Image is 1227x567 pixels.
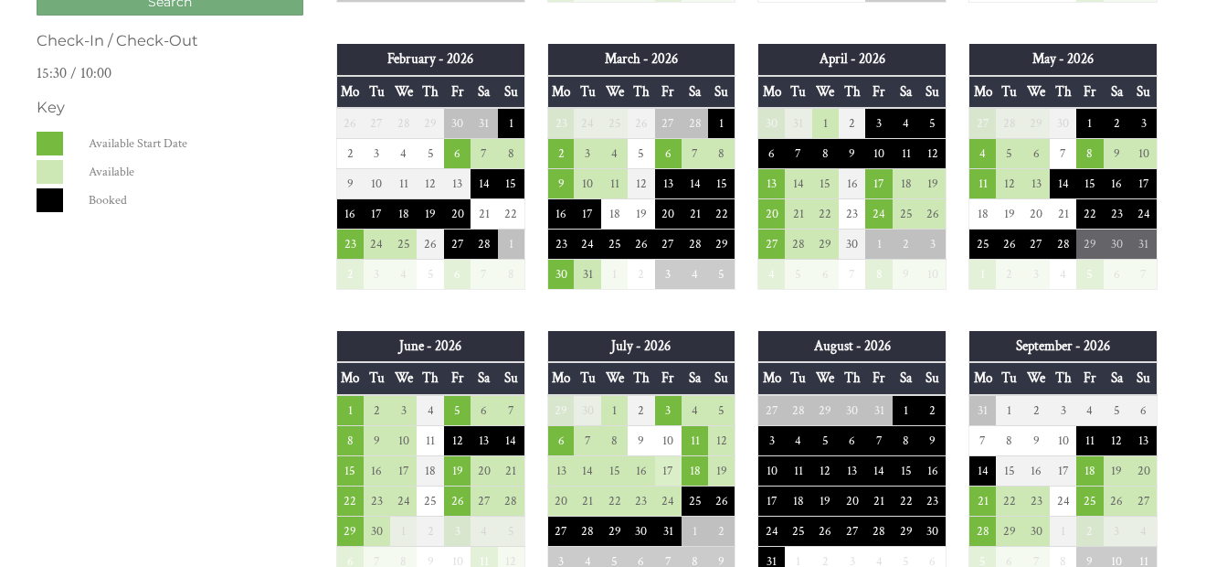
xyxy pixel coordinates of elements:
th: Su [498,76,524,108]
th: We [601,76,628,108]
td: 11 [417,425,443,455]
td: 1 [601,260,628,290]
td: 2 [628,260,654,290]
td: 8 [812,139,839,169]
th: Mo [758,76,785,108]
td: 28 [996,108,1022,139]
td: 9 [628,425,654,455]
td: 7 [969,425,996,455]
td: 24 [865,199,892,230]
td: 13 [758,169,785,199]
th: We [601,362,628,394]
td: 13 [655,169,682,199]
td: 5 [919,108,946,139]
h3: Key [37,98,303,116]
th: Th [417,362,443,394]
td: 29 [1022,108,1049,139]
th: Fr [1076,76,1103,108]
td: 4 [758,260,785,290]
th: Tu [364,76,390,108]
td: 27 [758,230,785,260]
td: 3 [865,108,892,139]
dd: Booked [85,188,298,212]
th: June - 2026 [336,331,524,362]
th: Th [1050,362,1076,394]
td: 6 [547,425,574,455]
td: 29 [708,230,735,260]
td: 14 [471,169,497,199]
td: 19 [996,199,1022,230]
td: 31 [865,395,892,426]
td: 22 [1076,199,1103,230]
td: 3 [364,260,390,290]
td: 20 [655,199,682,230]
td: 12 [444,425,471,455]
td: 8 [601,425,628,455]
td: 3 [919,230,946,260]
th: Sa [471,362,497,394]
th: Sa [471,76,497,108]
td: 6 [444,139,471,169]
td: 30 [758,108,785,139]
td: 12 [708,425,735,455]
td: 3 [655,260,682,290]
td: 2 [919,395,946,426]
td: 27 [1022,230,1049,260]
td: 1 [336,395,363,426]
td: 1 [708,108,735,139]
td: 10 [390,425,417,455]
th: Th [628,362,654,394]
td: 7 [865,425,892,455]
td: 15 [708,169,735,199]
td: 29 [547,395,574,426]
td: 6 [812,260,839,290]
td: 27 [655,108,682,139]
td: 8 [865,260,892,290]
td: 8 [893,425,919,455]
td: 30 [839,395,865,426]
td: 1 [893,395,919,426]
th: Th [839,76,865,108]
th: Mo [969,76,996,108]
th: Th [1050,76,1076,108]
td: 4 [682,395,708,426]
td: 3 [574,139,600,169]
th: Tu [996,76,1022,108]
td: 28 [390,108,417,139]
td: 1 [812,108,839,139]
td: 26 [628,230,654,260]
td: 6 [839,425,865,455]
th: Su [1130,76,1157,108]
td: 25 [601,230,628,260]
td: 16 [336,199,363,230]
td: 18 [893,169,919,199]
td: 2 [893,230,919,260]
td: 9 [364,425,390,455]
th: April - 2026 [758,44,947,75]
td: 2 [336,260,363,290]
th: Mo [758,362,785,394]
td: 16 [547,199,574,230]
th: August - 2026 [758,331,947,362]
th: July - 2026 [547,331,735,362]
td: 8 [498,260,524,290]
td: 25 [390,230,417,260]
td: 28 [785,395,811,426]
td: 7 [1050,139,1076,169]
td: 4 [969,139,996,169]
td: 2 [628,395,654,426]
th: Su [708,362,735,394]
th: Fr [655,362,682,394]
th: Su [1130,362,1157,394]
td: 12 [628,169,654,199]
td: 7 [785,139,811,169]
td: 5 [444,395,471,426]
td: 19 [628,199,654,230]
td: 7 [471,139,497,169]
td: 27 [655,230,682,260]
th: We [1022,76,1049,108]
td: 5 [628,139,654,169]
td: 20 [1022,199,1049,230]
td: 20 [758,199,785,230]
td: 11 [601,169,628,199]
